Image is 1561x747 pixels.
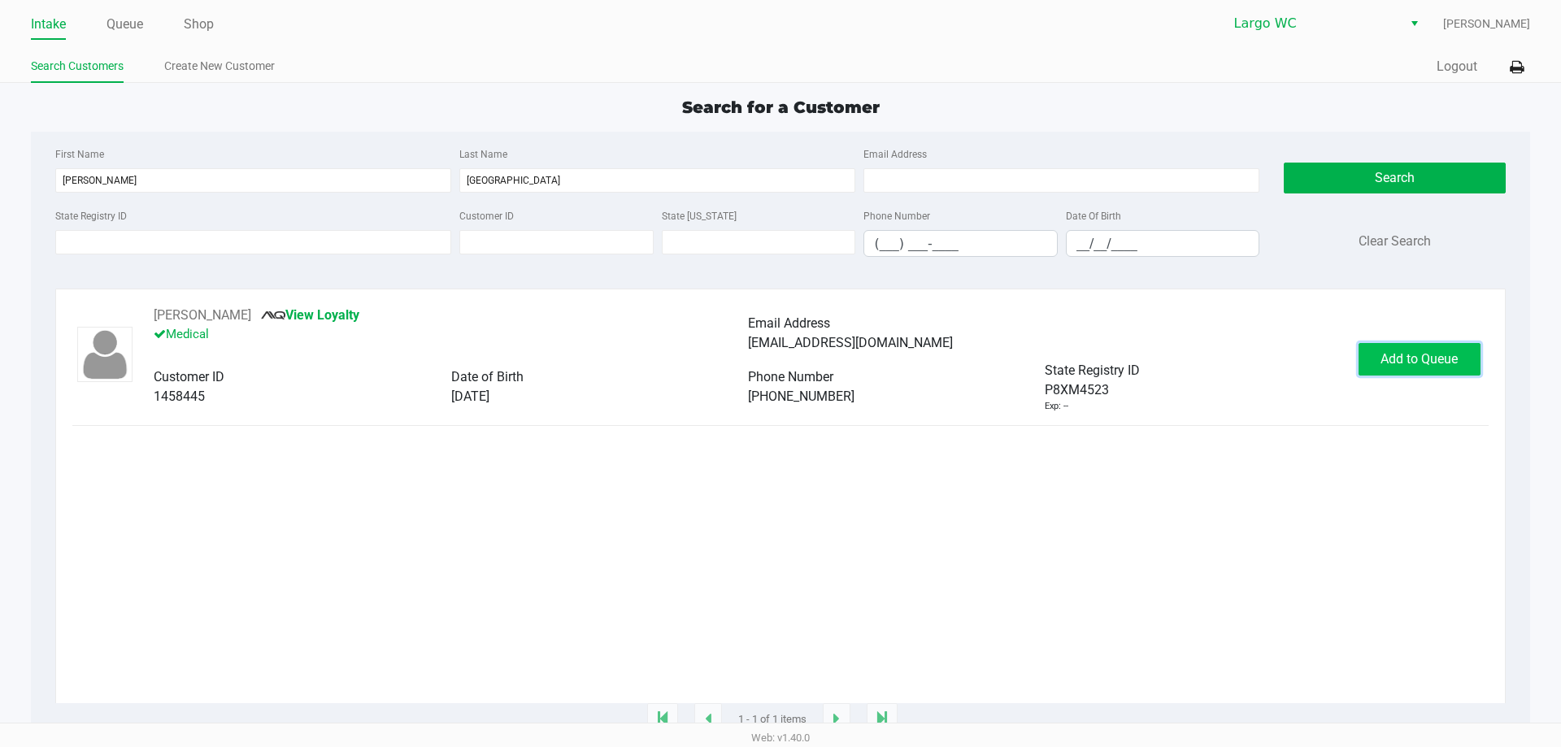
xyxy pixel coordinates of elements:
[823,703,850,736] app-submit-button: Next
[864,231,1057,256] input: Format: (999) 999-9999
[154,325,748,348] p: Medical
[31,56,124,76] a: Search Customers
[863,147,927,162] label: Email Address
[863,230,1058,257] kendo-maskedtextbox: Format: (999) 999-9999
[154,306,251,325] button: See customer info
[748,335,953,350] span: [EMAIL_ADDRESS][DOMAIN_NAME]
[1045,363,1140,378] span: State Registry ID
[154,389,205,404] span: 1458445
[1402,9,1426,38] button: Select
[1234,14,1393,33] span: Largo WC
[1066,209,1121,224] label: Date Of Birth
[261,307,359,323] a: View Loyalty
[751,732,810,744] span: Web: v1.40.0
[164,56,275,76] a: Create New Customer
[1359,343,1481,376] button: Add to Queue
[451,369,524,384] span: Date of Birth
[867,703,898,736] app-submit-button: Move to last page
[184,13,214,36] a: Shop
[55,147,104,162] label: First Name
[694,703,722,736] app-submit-button: Previous
[31,13,66,36] a: Intake
[1443,15,1530,33] span: [PERSON_NAME]
[1066,230,1260,257] kendo-maskedtextbox: Format: MM/DD/YYYY
[55,209,127,224] label: State Registry ID
[662,209,737,224] label: State [US_STATE]
[738,711,807,727] span: 1 - 1 of 1 items
[748,389,854,404] span: [PHONE_NUMBER]
[1067,231,1259,256] input: Format: MM/DD/YYYY
[1381,351,1458,367] span: Add to Queue
[154,369,224,384] span: Customer ID
[863,209,930,224] label: Phone Number
[107,13,143,36] a: Queue
[459,209,514,224] label: Customer ID
[748,315,830,331] span: Email Address
[748,369,833,384] span: Phone Number
[1359,232,1431,251] button: Clear Search
[1045,380,1109,400] span: P8XM4523
[682,98,880,117] span: Search for a Customer
[1284,163,1505,193] button: Search
[451,389,489,404] span: [DATE]
[1437,57,1477,76] button: Logout
[647,703,678,736] app-submit-button: Move to first page
[459,147,507,162] label: Last Name
[1045,400,1068,414] div: Exp: --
